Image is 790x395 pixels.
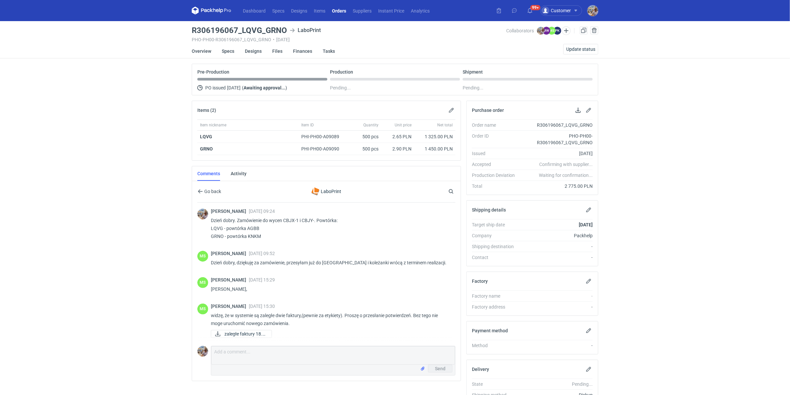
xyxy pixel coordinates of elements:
img: Michał Palasek [197,209,208,219]
div: 2.90 PLN [384,146,411,152]
a: Suppliers [349,7,375,15]
span: [PERSON_NAME] [211,304,249,309]
div: 2.65 PLN [384,133,411,140]
div: 1 450.00 PLN [417,146,453,152]
h2: Factory [472,279,488,284]
a: Files [272,44,282,58]
button: Edit factory details [585,277,593,285]
span: [DATE] 15:29 [249,277,275,282]
em: Pending... [572,381,593,387]
p: Pre-Production [197,69,229,75]
span: [PERSON_NAME] [211,209,249,214]
div: - [520,254,593,261]
span: ) [285,85,287,90]
h2: Payment method [472,328,508,333]
img: Michał Palasek [537,27,545,35]
button: Edit items [447,106,455,114]
button: Edit purchase order [585,106,593,114]
h2: Delivery [472,367,489,372]
div: Magdalena Szumiło [197,251,208,262]
div: Magdalena Szumiło [197,277,208,288]
strong: Awaiting approval... [244,85,285,90]
button: Customer [540,5,587,16]
button: Download PO [574,106,582,114]
span: Net total [437,122,453,128]
div: Pending... [463,84,593,92]
p: [PERSON_NAME], [211,285,450,293]
div: State [472,381,520,387]
span: Item ID [301,122,314,128]
a: Analytics [408,7,433,15]
span: ( [242,85,244,90]
div: Packhelp [520,232,593,239]
div: PHI-PH00-A09090 [301,146,346,152]
em: Confirming with supplier... [539,162,593,167]
div: - [520,243,593,250]
span: • [273,37,275,42]
a: Duplicate [580,26,588,34]
figcaption: MS [197,251,208,262]
button: Go back [197,187,221,195]
div: Customer [542,7,571,15]
a: GRNO [200,146,213,151]
p: Production [330,69,353,75]
button: Edit payment method [585,327,593,335]
p: Shipment [463,69,483,75]
div: - [520,293,593,299]
div: Target ship date [472,221,520,228]
button: Michał Palasek [587,5,598,16]
h2: Purchase order [472,108,504,113]
span: Unit price [395,122,411,128]
div: R306196067_LQVG_GRNO [520,122,593,128]
a: Overview [192,44,211,58]
a: LQVG [200,134,212,139]
div: Factory name [472,293,520,299]
div: [DATE] [520,150,593,157]
div: 500 pcs [348,131,381,143]
div: PHO-PH00-R306196067_LQVG_GRNO [520,133,593,146]
h3: R306196067_LQVG_GRNO [192,26,287,34]
span: Item nickname [200,122,226,128]
div: Accepted [472,161,520,168]
a: Dashboard [240,7,269,15]
span: [DATE] 09:24 [249,209,275,214]
button: Update status [563,44,598,54]
input: Search [447,187,468,195]
div: Company [472,232,520,239]
p: widzę, że w systemie są zaległe dwie faktury,(pewnie za etykiety). Proszę o przesłanie potwierdze... [211,312,450,327]
div: PO issued [197,84,327,92]
h2: Items (2) [197,108,216,113]
div: LaboPrint [290,26,321,34]
p: Dzień dobry, dziękuję za zamówienie, przesyłam już do [GEOGRAPHIC_DATA] i koleżanki wrócą z termi... [211,259,450,267]
span: [PERSON_NAME] [211,277,249,282]
img: LaboPrint [312,187,319,195]
div: Contact [472,254,520,261]
span: [DATE] [227,84,241,92]
div: - [520,342,593,349]
a: Finances [293,44,312,58]
div: Magdalena Szumiło [197,304,208,314]
div: zaległe faktury 18.09.2025.jpg [211,330,272,338]
svg: Packhelp Pro [192,7,231,15]
div: 1 325.00 PLN [417,133,453,140]
span: Send [435,366,445,371]
a: Designs [245,44,262,58]
img: Michał Palasek [197,346,208,357]
span: Collaborators [506,28,534,33]
span: Pending... [330,84,351,92]
figcaption: MS [548,27,556,35]
div: PHI-PH00-A09089 [301,133,346,140]
div: Production Deviation [472,172,520,179]
a: Designs [288,7,311,15]
div: PHO-PH00-R306196067_LQVG_GRNO [DATE] [192,37,506,42]
a: Tasks [323,44,335,58]
a: Items [311,7,329,15]
div: 500 pcs [348,143,381,155]
figcaption: PK [553,27,561,35]
strong: [DATE] [579,222,593,227]
div: Shipping destination [472,243,520,250]
span: zaległe faktury 18.0... [224,330,266,338]
a: Orders [329,7,349,15]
